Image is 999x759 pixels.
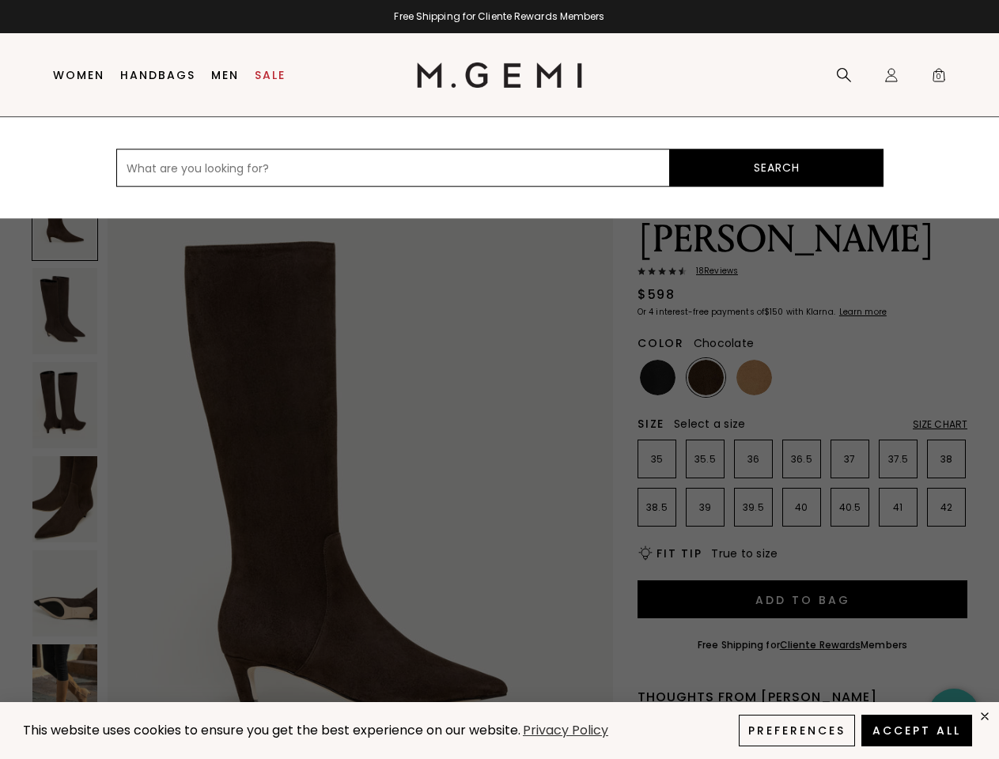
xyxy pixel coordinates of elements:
a: Women [53,69,104,81]
span: 0 [931,70,947,86]
span: This website uses cookies to ensure you get the best experience on our website. [23,721,520,739]
button: Preferences [739,715,855,746]
a: Handbags [120,69,195,81]
a: Sale [255,69,286,81]
button: Search [670,149,884,187]
button: Accept All [861,715,972,746]
input: What are you looking for? [116,149,670,187]
a: Men [211,69,239,81]
div: close [978,710,991,723]
a: Privacy Policy (opens in a new tab) [520,721,611,741]
img: M.Gemi [417,62,582,88]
